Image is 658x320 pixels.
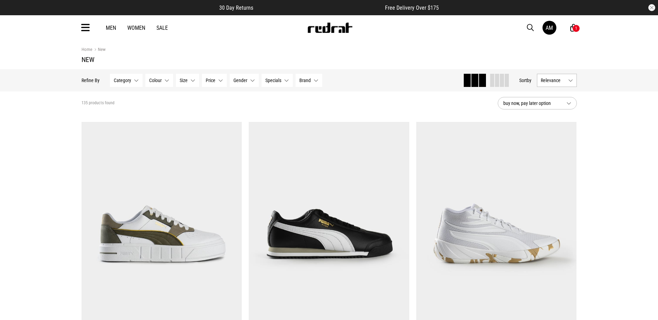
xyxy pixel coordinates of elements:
button: Price [202,74,227,87]
span: Specials [265,78,281,83]
button: Brand [296,74,322,87]
span: 30 Day Returns [219,5,253,11]
span: Category [114,78,131,83]
a: Home [82,47,92,52]
a: New [92,47,105,53]
h1: New [82,55,577,64]
span: Brand [299,78,311,83]
span: Relevance [541,78,565,83]
button: Gender [230,74,259,87]
button: Colour [145,74,173,87]
a: Sale [156,25,168,31]
span: Size [180,78,188,83]
button: Sortby [519,76,531,85]
a: 1 [570,24,577,32]
a: Women [127,25,145,31]
iframe: Customer reviews powered by Trustpilot [267,4,371,11]
button: buy now, pay later option [498,97,577,109]
span: 135 products found [82,100,114,106]
span: Colour [149,78,162,83]
img: Redrat logo [307,23,353,33]
a: Men [106,25,116,31]
div: AM [546,25,553,31]
span: by [527,78,531,83]
div: 1 [575,26,577,31]
span: Price [206,78,215,83]
span: Gender [233,78,247,83]
span: buy now, pay later option [503,99,561,107]
button: Category [110,74,143,87]
button: Size [176,74,199,87]
p: Refine By [82,78,100,83]
button: Relevance [537,74,577,87]
span: Free Delivery Over $175 [385,5,439,11]
button: Specials [262,74,293,87]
